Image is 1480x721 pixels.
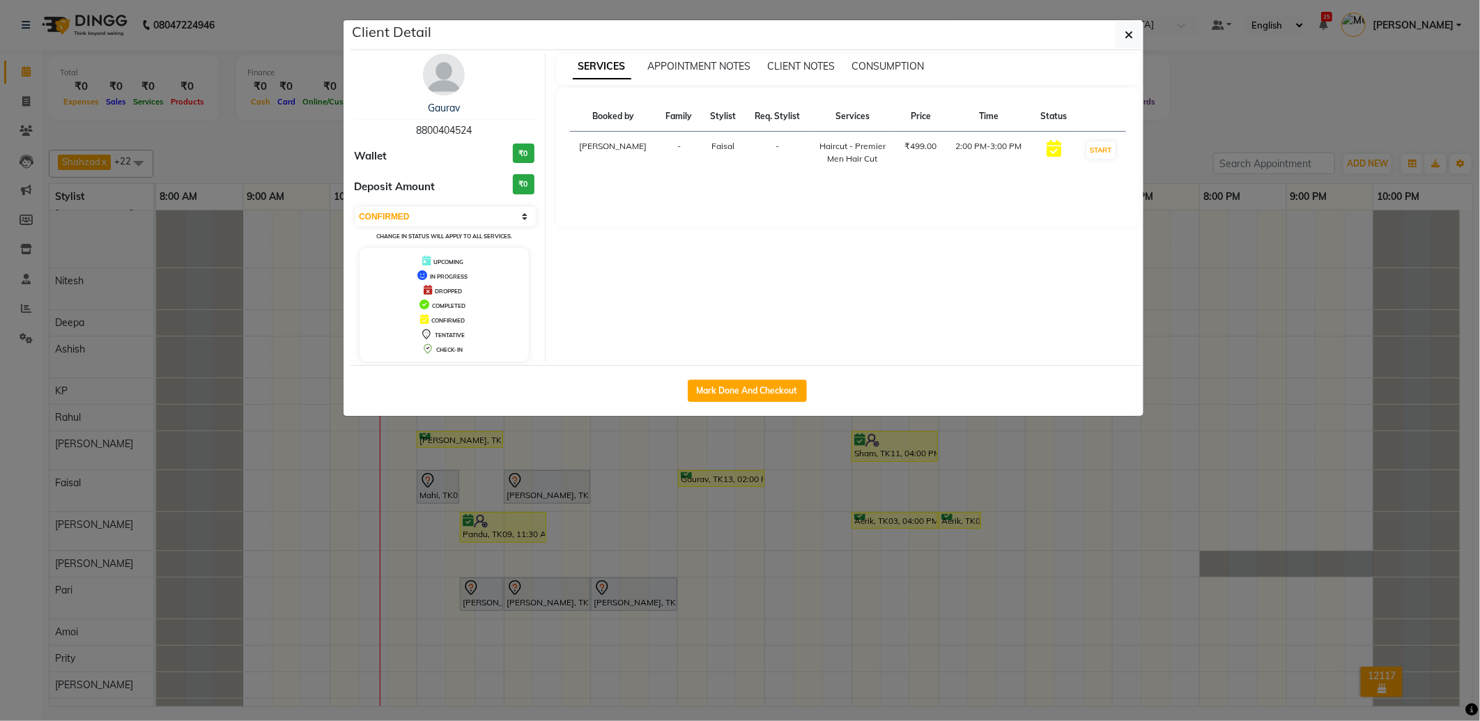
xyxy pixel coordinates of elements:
[352,22,431,42] h5: Client Detail
[656,132,701,174] td: -
[513,144,534,164] h3: ₹0
[423,54,465,95] img: avatar
[573,54,631,79] span: SERVICES
[702,102,746,132] th: Stylist
[904,140,937,153] div: ₹499.00
[513,174,534,194] h3: ₹0
[895,102,946,132] th: Price
[354,179,435,195] span: Deposit Amount
[946,132,1032,174] td: 2:00 PM-3:00 PM
[354,148,387,164] span: Wallet
[436,346,463,353] span: CHECK-IN
[712,141,735,151] span: Faisal
[1032,102,1077,132] th: Status
[746,132,810,174] td: -
[431,317,465,324] span: CONFIRMED
[688,380,807,402] button: Mark Done And Checkout
[430,273,468,280] span: IN PROGRESS
[570,102,657,132] th: Booked by
[435,332,465,339] span: TENTATIVE
[946,102,1032,132] th: Time
[416,124,472,137] span: 8800404524
[746,102,810,132] th: Req. Stylist
[435,288,462,295] span: DROPPED
[817,140,887,165] div: Haircut - Premier Men Hair Cut
[433,258,463,265] span: UPCOMING
[648,60,751,72] span: APPOINTMENT NOTES
[852,60,925,72] span: CONSUMPTION
[809,102,895,132] th: Services
[428,102,460,114] a: Gaurav
[376,233,512,240] small: Change in status will apply to all services.
[1087,141,1116,159] button: START
[768,60,835,72] span: CLIENT NOTES
[432,302,465,309] span: COMPLETED
[656,102,701,132] th: Family
[570,132,657,174] td: [PERSON_NAME]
